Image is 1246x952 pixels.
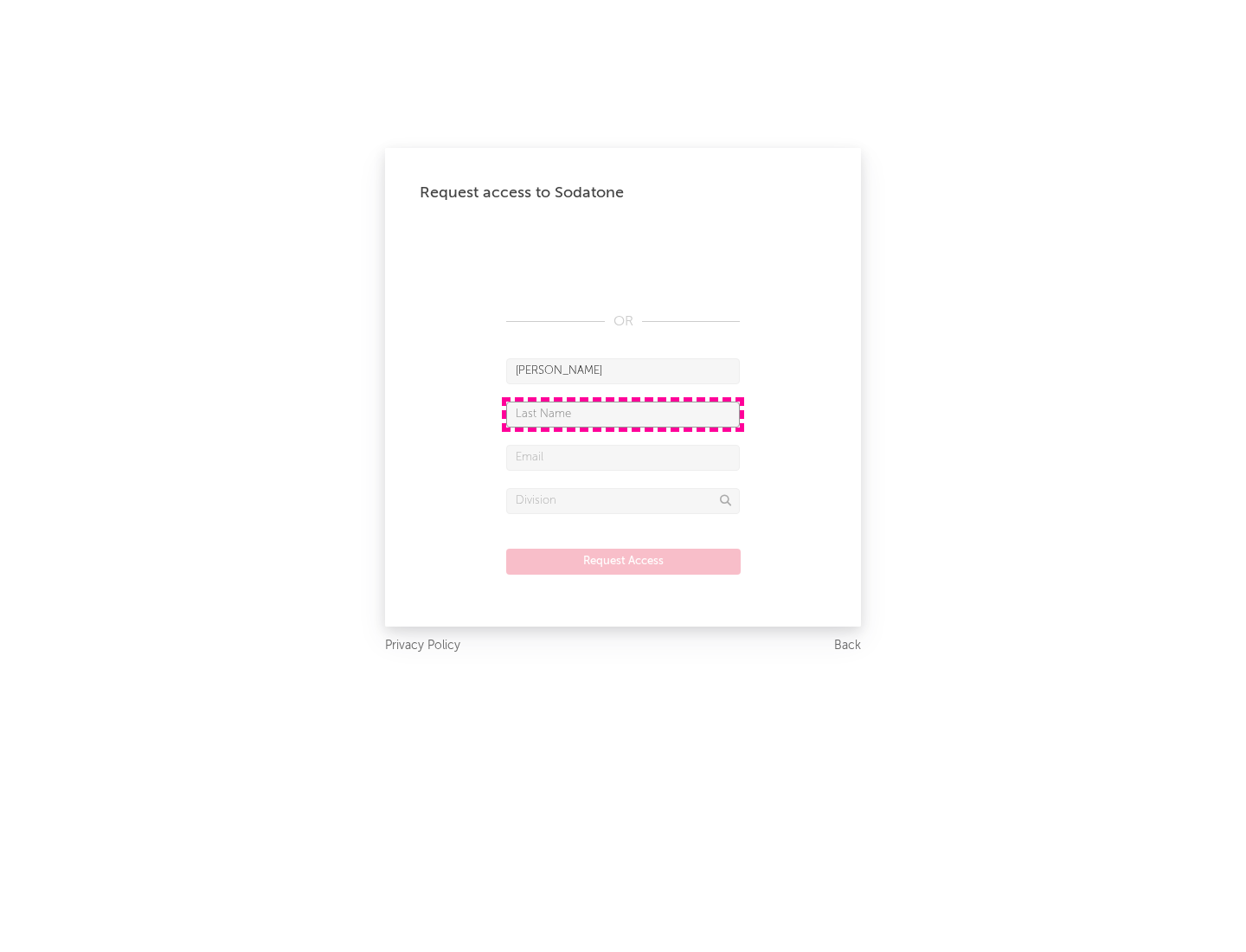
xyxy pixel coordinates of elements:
div: Request access to Sodatone [420,183,826,203]
input: Division [506,488,740,514]
input: Last Name [506,402,740,428]
a: Back [834,635,861,657]
button: Request Access [506,549,741,575]
a: Privacy Policy [385,635,460,657]
div: OR [506,312,740,332]
input: Email [506,445,740,471]
input: First Name [506,358,740,384]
